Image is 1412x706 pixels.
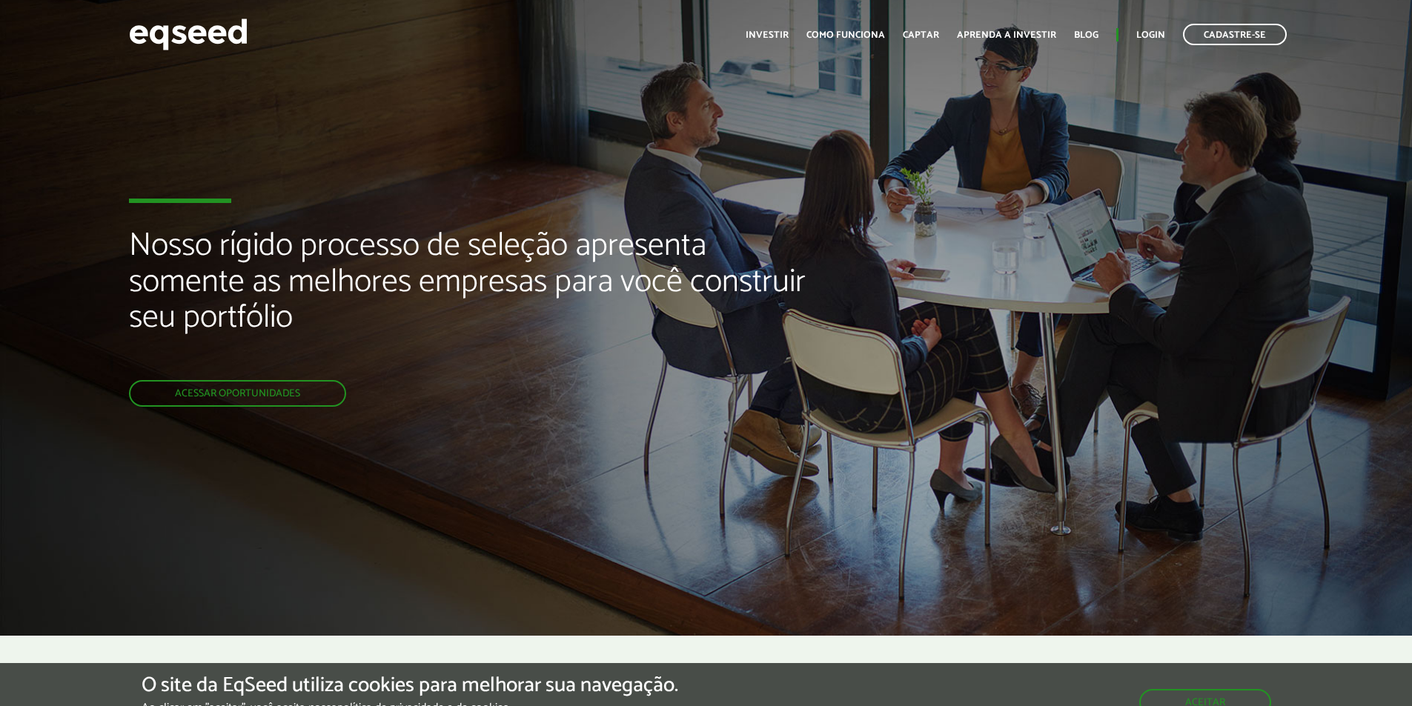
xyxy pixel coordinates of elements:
[1136,30,1165,40] a: Login
[746,30,789,40] a: Investir
[129,15,248,54] img: EqSeed
[129,228,813,380] h2: Nosso rígido processo de seleção apresenta somente as melhores empresas para você construir seu p...
[1074,30,1098,40] a: Blog
[903,30,939,40] a: Captar
[142,674,678,697] h5: O site da EqSeed utiliza cookies para melhorar sua navegação.
[1183,24,1287,45] a: Cadastre-se
[806,30,885,40] a: Como funciona
[957,30,1056,40] a: Aprenda a investir
[129,380,346,407] a: Acessar oportunidades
